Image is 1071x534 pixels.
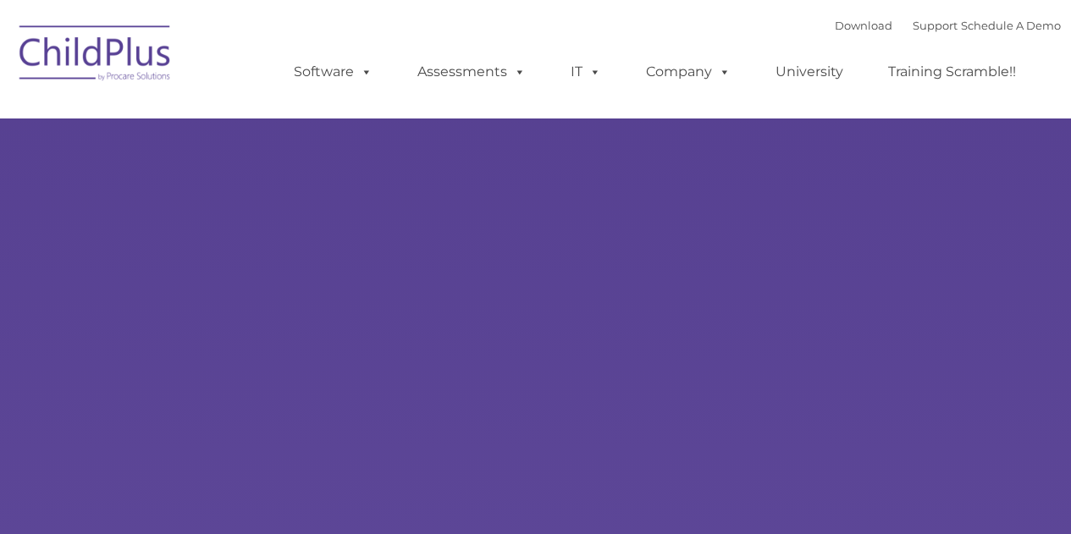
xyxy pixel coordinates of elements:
[871,55,1033,89] a: Training Scramble!!
[913,19,958,32] a: Support
[835,19,1061,32] font: |
[400,55,543,89] a: Assessments
[554,55,618,89] a: IT
[629,55,748,89] a: Company
[835,19,892,32] a: Download
[759,55,860,89] a: University
[277,55,389,89] a: Software
[11,14,180,98] img: ChildPlus by Procare Solutions
[961,19,1061,32] a: Schedule A Demo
